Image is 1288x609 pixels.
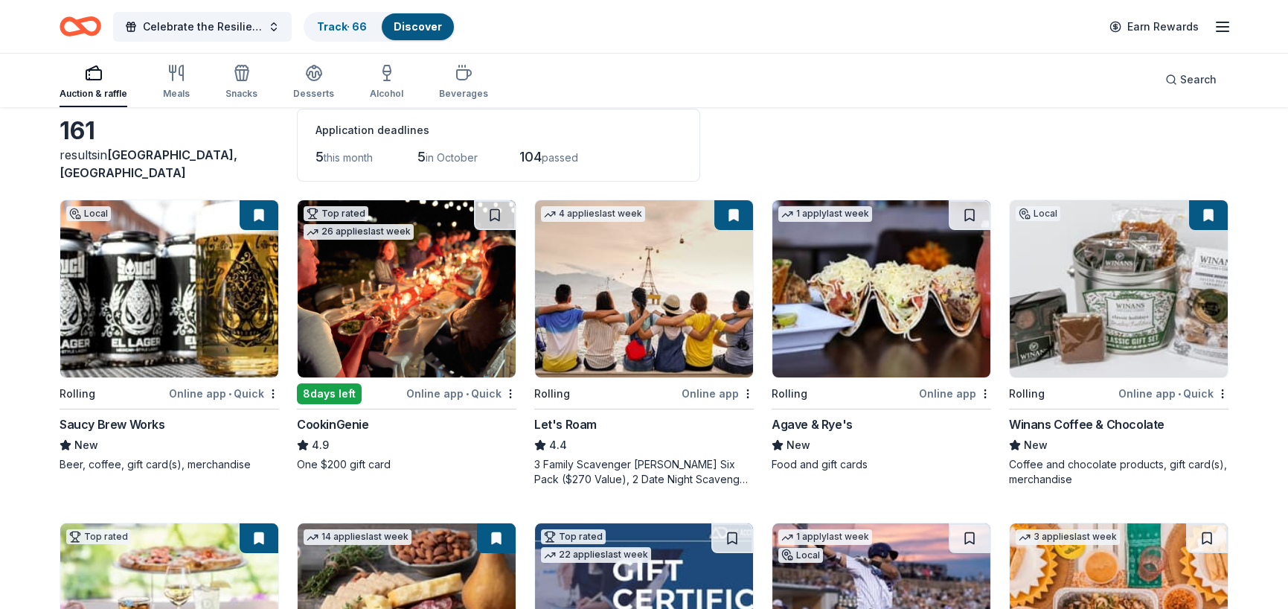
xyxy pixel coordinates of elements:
a: Earn Rewards [1100,13,1208,40]
button: Meals [163,58,190,107]
img: Image for Winans Coffee & Chocolate [1010,200,1228,377]
span: New [74,436,98,454]
button: Track· 66Discover [304,12,455,42]
div: Alcohol [370,88,403,100]
div: Snacks [225,88,257,100]
span: New [786,436,810,454]
div: Rolling [534,385,570,403]
div: CookinGenie [297,415,369,433]
div: Online app Quick [406,384,516,403]
div: Online app Quick [1118,384,1228,403]
div: Local [778,548,823,563]
button: Beverages [439,58,488,107]
button: Search [1153,65,1228,95]
div: Online app [919,384,991,403]
div: Online app [682,384,754,403]
div: Top rated [541,529,606,544]
span: this month [324,151,373,164]
div: Local [1016,206,1060,221]
span: Celebrate the Resilient [143,18,262,36]
span: • [1178,388,1181,400]
a: Home [60,9,101,44]
img: Image for Saucy Brew Works [60,200,278,377]
img: Image for Agave & Rye's [772,200,990,377]
div: Food and gift cards [772,457,991,472]
div: Top rated [304,206,368,221]
span: 4.9 [312,436,329,454]
div: Local [66,206,111,221]
button: Desserts [293,58,334,107]
div: 22 applies last week [541,547,651,563]
span: [GEOGRAPHIC_DATA], [GEOGRAPHIC_DATA] [60,147,237,180]
div: 161 [60,116,279,146]
span: 4.4 [549,436,567,454]
div: Agave & Rye's [772,415,853,433]
div: 8 days left [297,383,362,404]
div: 26 applies last week [304,224,414,240]
a: Track· 66 [317,20,367,33]
img: Image for Let's Roam [535,200,753,377]
div: Rolling [772,385,807,403]
a: Discover [394,20,442,33]
img: Image for CookinGenie [298,200,516,377]
span: • [228,388,231,400]
div: Rolling [1009,385,1045,403]
span: • [466,388,469,400]
a: Image for Winans Coffee & ChocolateLocalRollingOnline app•QuickWinans Coffee & ChocolateNewCoffee... [1009,200,1228,487]
div: 14 applies last week [304,529,411,545]
div: 1 apply last week [778,529,872,545]
div: Online app Quick [169,384,279,403]
a: Image for Agave & Rye's1 applylast weekRollingOnline appAgave & Rye'sNewFood and gift cards [772,200,991,472]
button: Snacks [225,58,257,107]
button: Celebrate the Resilient [113,12,292,42]
div: Beverages [439,88,488,100]
div: Rolling [60,385,95,403]
div: 4 applies last week [541,206,645,222]
div: Let's Roam [534,415,597,433]
a: Image for CookinGenieTop rated26 applieslast week8days leftOnline app•QuickCookinGenie4.9One $200... [297,200,516,472]
div: results [60,146,279,182]
span: 5 [417,149,426,165]
span: in [60,147,237,180]
a: Image for Let's Roam4 applieslast weekRollingOnline appLet's Roam4.43 Family Scavenger [PERSON_NA... [534,200,754,487]
div: Top rated [66,529,131,544]
span: 5 [315,149,324,165]
span: Search [1180,71,1217,89]
button: Alcohol [370,58,403,107]
span: in October [426,151,478,164]
div: Application deadlines [315,121,682,139]
div: Winans Coffee & Chocolate [1009,415,1164,433]
div: Beer, coffee, gift card(s), merchandise [60,457,279,472]
div: Coffee and chocolate products, gift card(s), merchandise [1009,457,1228,487]
span: passed [542,151,578,164]
div: 1 apply last week [778,206,872,222]
div: 3 Family Scavenger [PERSON_NAME] Six Pack ($270 Value), 2 Date Night Scavenger [PERSON_NAME] Two ... [534,457,754,487]
a: Image for Saucy Brew WorksLocalRollingOnline app•QuickSaucy Brew WorksNewBeer, coffee, gift card(... [60,200,279,472]
span: 104 [519,149,542,165]
div: Desserts [293,88,334,100]
div: 3 applies last week [1016,529,1120,545]
div: One $200 gift card [297,457,516,472]
div: Saucy Brew Works [60,415,165,433]
span: New [1024,436,1048,454]
div: Meals [163,88,190,100]
div: Auction & raffle [60,88,127,100]
button: Auction & raffle [60,58,127,107]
